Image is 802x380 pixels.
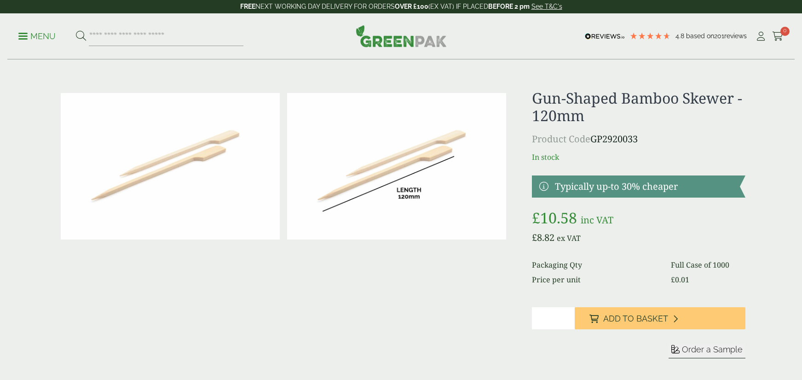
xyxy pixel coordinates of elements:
span: ex VAT [557,233,581,243]
span: Add to Basket [603,314,668,324]
img: 2920033 Gun Shaped Bamboo Skewer 120mm Scaled DIMS [287,93,506,240]
h1: Gun-Shaped Bamboo Skewer - 120mm [532,89,745,125]
a: Menu [18,31,56,40]
dt: Price per unit [532,274,660,285]
span: inc VAT [581,214,613,226]
span: £ [532,231,537,244]
dt: Packaging Qty [532,259,660,270]
strong: FREE [240,3,255,10]
i: Cart [772,32,784,41]
bdi: 0.01 [671,275,689,285]
strong: BEFORE 2 pm [488,3,530,10]
span: £ [671,275,675,285]
div: 4.79 Stars [629,32,671,40]
p: Menu [18,31,56,42]
bdi: 10.58 [532,208,577,228]
a: 0 [772,29,784,43]
button: Order a Sample [669,344,745,358]
p: In stock [532,152,745,163]
img: REVIEWS.io [585,33,625,40]
strong: OVER £100 [395,3,428,10]
span: 201 [714,32,724,40]
span: Product Code [532,133,590,145]
i: My Account [755,32,767,41]
dd: Full Case of 1000 [671,259,745,270]
img: GreenPak Supplies [356,25,447,47]
a: See T&C's [531,3,562,10]
span: 0 [780,27,790,36]
span: 4.8 [675,32,686,40]
p: GP2920033 [532,132,745,146]
span: reviews [724,32,747,40]
span: Order a Sample [682,345,743,354]
bdi: 8.82 [532,231,554,244]
img: 2920033 Gun Shaped Bamboo Skewer 120mm [61,93,280,240]
button: Add to Basket [575,307,745,329]
span: £ [532,208,540,228]
span: Based on [686,32,714,40]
